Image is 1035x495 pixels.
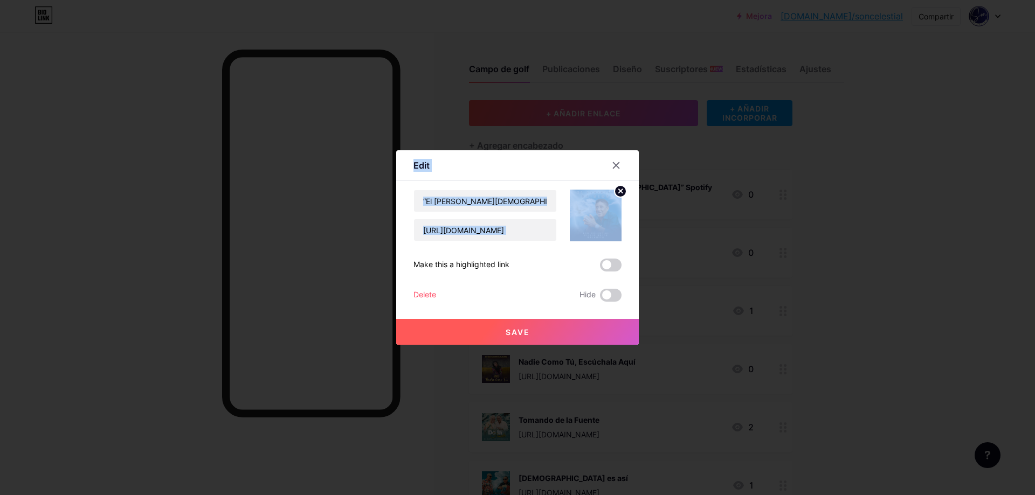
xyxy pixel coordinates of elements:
div: Edit [413,159,430,172]
img: link_thumbnail [570,190,622,241]
span: Save [506,327,530,337]
span: Hide [579,289,596,302]
button: Save [396,319,639,345]
input: URL [414,219,556,241]
div: Make this a highlighted link [413,259,509,271]
input: Title [414,190,556,212]
div: Delete [413,289,436,302]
